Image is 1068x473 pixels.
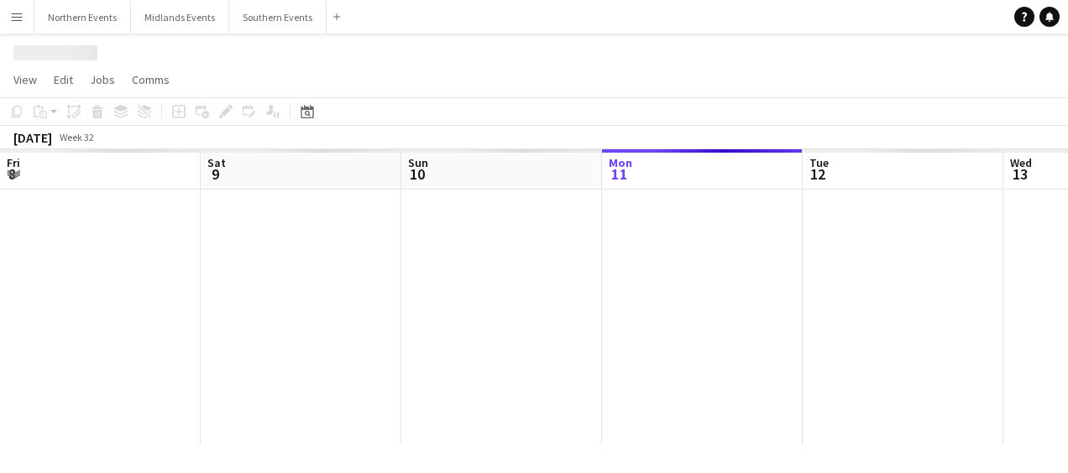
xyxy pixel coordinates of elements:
span: Tue [809,155,829,170]
span: Jobs [90,72,115,87]
span: Wed [1010,155,1032,170]
span: Fri [7,155,20,170]
button: Northern Events [34,1,131,34]
span: View [13,72,37,87]
button: Midlands Events [131,1,229,34]
span: Week 32 [55,131,97,143]
span: Sun [408,155,428,170]
span: 11 [606,164,632,184]
span: 9 [205,164,226,184]
span: 12 [807,164,829,184]
span: 8 [4,164,20,184]
a: Jobs [83,69,122,91]
a: View [7,69,44,91]
span: 13 [1008,164,1032,184]
button: Southern Events [229,1,327,34]
span: Mon [609,155,632,170]
div: [DATE] [13,129,52,146]
span: 10 [406,164,428,184]
span: Edit [54,72,73,87]
span: Sat [207,155,226,170]
a: Comms [125,69,176,91]
a: Edit [47,69,80,91]
span: Comms [132,72,170,87]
